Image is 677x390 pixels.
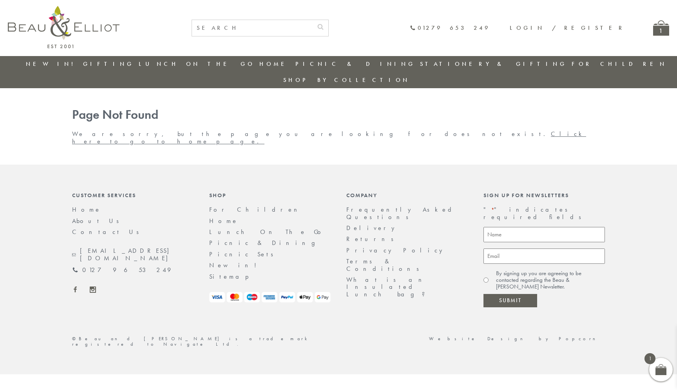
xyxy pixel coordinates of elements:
[483,192,605,198] div: Sign up for newsletters
[209,205,303,214] a: For Children
[72,192,194,198] div: Customer Services
[72,108,605,122] h1: Page Not Found
[644,353,655,364] span: 1
[72,247,194,262] a: [EMAIL_ADDRESS][DOMAIN_NAME]
[72,205,101,214] a: Home
[209,261,262,269] a: New in!
[72,130,586,145] a: Click here to go to home page.
[510,24,626,32] a: Login / Register
[209,217,238,225] a: Home
[420,60,567,68] a: Stationery & Gifting
[72,228,144,236] a: Contact Us
[346,246,447,254] a: Privacy Policy
[26,60,78,68] a: New in!
[192,20,313,36] input: SEARCH
[346,224,399,232] a: Delivery
[346,257,424,272] a: Terms & Conditions
[209,192,331,198] div: Shop
[346,235,399,243] a: Returns
[209,250,279,258] a: Picnic Sets
[483,294,537,307] input: Submit
[483,227,605,242] input: Name
[209,228,326,236] a: Lunch On The Go
[429,336,605,342] a: Website Design by Popcorn
[283,76,410,84] a: Shop by collection
[346,205,456,221] a: Frequently Asked Questions
[209,272,259,281] a: Sitemap
[496,270,605,290] label: By signing up you are agreeing to be contacted regarding the Beau & [PERSON_NAME] Newsletter.
[64,336,338,347] div: ©Beau and [PERSON_NAME] is a trademark registered to Navigate Ltd.
[483,249,605,264] input: Email
[653,20,669,36] a: 1
[72,267,171,274] a: 01279 653 249
[83,60,134,68] a: Gifting
[410,25,490,31] a: 01279 653 249
[483,206,605,221] p: " " indicates required fields
[8,6,119,48] img: logo
[139,60,255,68] a: Lunch On The Go
[259,60,291,68] a: Home
[72,217,124,225] a: About Us
[64,108,613,145] div: We are sorry, but the page you are looking for does not exist.
[209,292,331,303] img: payment-logos.png
[346,192,468,198] div: Company
[295,60,415,68] a: Picnic & Dining
[346,276,431,298] a: What is an Insulated Lunch bag?
[572,60,667,68] a: For Children
[209,239,323,247] a: Picnic & Dining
